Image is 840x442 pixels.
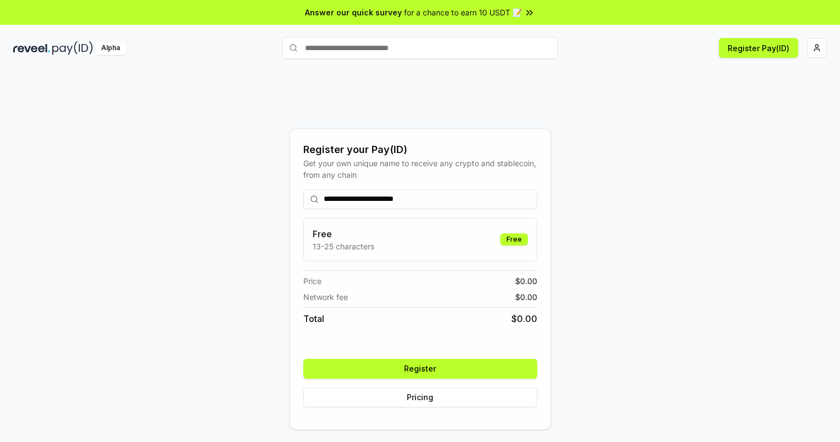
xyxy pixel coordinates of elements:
[313,241,374,252] p: 13-25 characters
[515,275,537,287] span: $ 0.00
[404,7,522,18] span: for a chance to earn 10 USDT 📝
[303,157,537,181] div: Get your own unique name to receive any crypto and stablecoin, from any chain
[303,291,348,303] span: Network fee
[303,359,537,379] button: Register
[52,41,93,55] img: pay_id
[13,41,50,55] img: reveel_dark
[515,291,537,303] span: $ 0.00
[303,142,537,157] div: Register your Pay(ID)
[303,312,324,325] span: Total
[303,275,321,287] span: Price
[511,312,537,325] span: $ 0.00
[303,388,537,407] button: Pricing
[500,233,528,245] div: Free
[305,7,402,18] span: Answer our quick survey
[719,38,798,58] button: Register Pay(ID)
[313,227,374,241] h3: Free
[95,41,126,55] div: Alpha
